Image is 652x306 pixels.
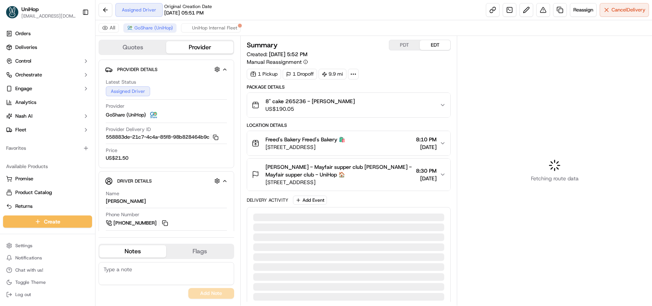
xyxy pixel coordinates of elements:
a: Promise [6,175,89,182]
button: Provider Details [105,63,228,76]
span: Price [106,147,117,154]
span: [STREET_ADDRESS] [265,178,413,186]
div: Available Products [3,160,92,173]
button: [PERSON_NAME] - Mayfair supper club [PERSON_NAME] - Mayfair supper club - UniHop 🏠[STREET_ADDRESS... [247,159,450,191]
div: Favorites [3,142,92,154]
img: goshare_logo.png [149,110,158,120]
h3: Summary [247,42,278,49]
span: Driver Details [117,178,152,184]
button: 558883de-21c7-4c4a-85f8-98b828464b9c [106,134,218,141]
span: Phone Number [106,211,139,218]
span: [STREET_ADDRESS] [265,143,345,151]
a: Returns [6,203,89,210]
button: EDT [420,40,450,50]
span: GoShare (UniHop) [134,25,173,31]
button: Toggle Theme [3,277,92,288]
button: UniHop [21,5,39,13]
span: Freed's Bakery Freed's Bakery 🛍️ [265,136,345,143]
div: Delivery Activity [247,197,288,203]
span: Provider [106,103,125,110]
button: Add Event [293,196,327,205]
span: 8:10 PM [416,136,437,143]
button: Chat with us! [3,265,92,275]
a: Deliveries [3,41,92,53]
span: [DATE] 05:51 PM [164,10,204,16]
button: Driver Details [105,175,228,187]
span: [DATE] [416,175,437,182]
span: Product Catalog [15,189,52,196]
span: 8:30 PM [416,167,437,175]
button: Provider [166,41,233,53]
span: Toggle Theme [15,279,46,285]
span: Provider Details [117,66,157,73]
button: Settings [3,240,92,251]
span: Log out [15,291,31,298]
button: Promise [3,173,92,185]
button: Control [3,55,92,67]
span: Returns [15,203,32,210]
span: Notifications [15,255,42,261]
a: Product Catalog [6,189,89,196]
button: UniHopUniHop[EMAIL_ADDRESS][DOMAIN_NAME] [3,3,79,21]
span: Deliveries [15,44,37,51]
span: Fleet [15,126,26,133]
button: CancelDelivery [600,3,649,17]
button: Quotes [99,41,166,53]
img: goshare_logo.png [127,25,133,31]
span: Orchestrate [15,71,42,78]
span: Nash AI [15,113,32,120]
button: Notes [99,245,166,257]
button: Fleet [3,124,92,136]
span: Original Creation Date [164,3,212,10]
button: [EMAIL_ADDRESS][DOMAIN_NAME] [21,13,76,19]
span: US$190.05 [265,105,355,113]
div: 1 Dropoff [283,69,317,79]
span: Latest Status [106,79,136,86]
button: Nash AI [3,110,92,122]
div: [PERSON_NAME] [106,198,146,205]
span: [PERSON_NAME] - Mayfair supper club [PERSON_NAME] - Mayfair supper club - UniHop 🏠 [265,163,413,178]
span: [DATE] 5:52 PM [269,51,307,58]
span: Create [44,218,60,225]
div: 1 Pickup [247,69,281,79]
span: Name [106,190,119,197]
img: UniHop [6,6,18,18]
span: Analytics [15,99,36,106]
span: Promise [15,175,33,182]
span: Manual Reassignment [247,58,302,66]
button: Engage [3,83,92,95]
button: All [99,23,119,32]
button: Orchestrate [3,69,92,81]
button: Returns [3,200,92,212]
div: Package Details [247,84,451,90]
span: US$21.50 [106,155,128,162]
button: PDT [389,40,420,50]
a: [PHONE_NUMBER] [106,219,169,227]
span: 8" cake 265236 - [PERSON_NAME] [265,97,355,105]
span: [DATE] [416,143,437,151]
button: Freed's Bakery Freed's Bakery 🛍️[STREET_ADDRESS]8:10 PM[DATE] [247,131,450,155]
button: Product Catalog [3,186,92,199]
span: GoShare (UniHop) [106,112,146,118]
span: Control [15,58,31,65]
span: UniHop Internal Fleet [192,25,237,31]
button: Notifications [3,253,92,263]
span: Created: [247,50,307,58]
button: Manual Reassignment [247,58,308,66]
span: Settings [15,243,32,249]
div: 9.9 mi [319,69,346,79]
a: Analytics [3,96,92,108]
button: Log out [3,289,92,300]
span: Provider Delivery ID [106,126,151,133]
span: [PHONE_NUMBER] [113,220,157,227]
a: Orders [3,28,92,40]
button: Reassign [570,3,597,17]
span: Reassign [573,6,593,13]
button: GoShare (UniHop) [123,23,176,32]
button: Create [3,215,92,228]
button: 8" cake 265236 - [PERSON_NAME]US$190.05 [247,93,450,117]
button: UniHop Internal Fleet [181,23,241,32]
span: Engage [15,85,32,92]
